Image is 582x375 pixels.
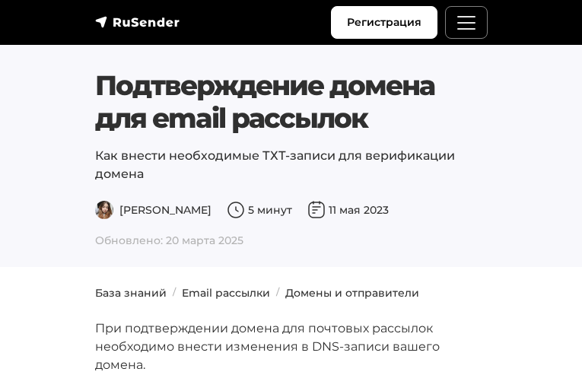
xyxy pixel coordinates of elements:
a: Email рассылки [182,286,270,300]
h1: Подтверждение домена для email рассылок [95,69,488,135]
span: 5 минут [227,203,292,217]
img: Дата публикации [307,201,326,219]
a: Регистрация [331,6,437,39]
span: Обновлено: 20 марта 2025 [95,226,488,249]
img: Время чтения [227,201,245,219]
span: 11 мая 2023 [307,203,389,217]
img: RuSender [95,14,180,30]
a: Домены и отправители [285,286,419,300]
nav: breadcrumb [86,285,497,301]
p: Как внести необходимые ТХТ-записи для верификации домена [95,147,488,183]
a: База знаний [95,286,167,300]
button: Меню [445,6,488,39]
span: [PERSON_NAME] [95,203,211,217]
p: При подтверждении домена для почтовых рассылок необходимо внести изменения в DNS-записи вашего до... [95,319,488,374]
